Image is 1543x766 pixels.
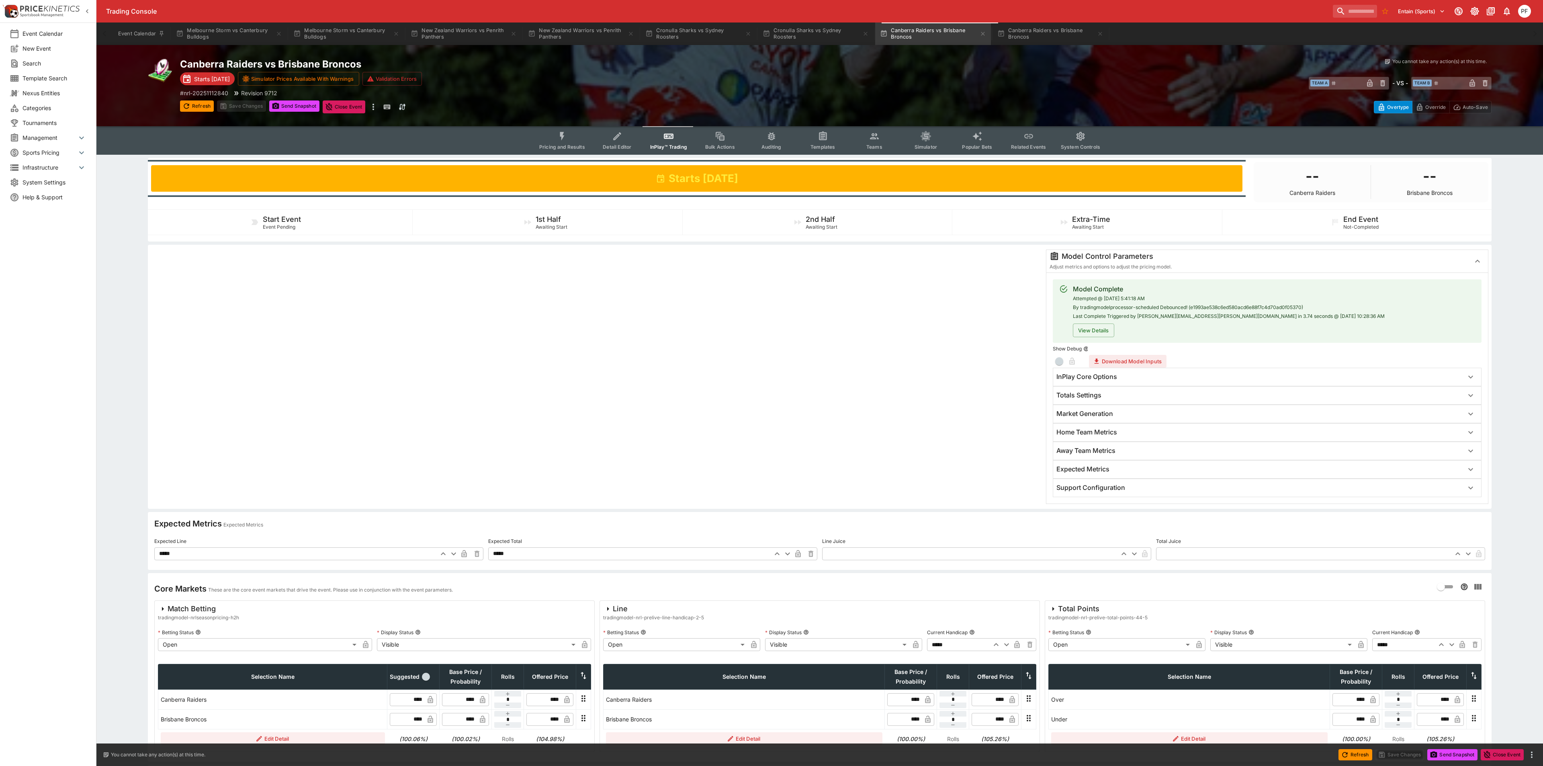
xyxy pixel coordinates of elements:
[180,58,836,70] h2: Copy To Clipboard
[111,751,205,758] p: You cannot take any action(s) at this time.
[1500,4,1514,18] button: Notifications
[972,735,1019,743] h6: (105.26%)
[20,6,80,12] img: PriceKinetics
[603,144,631,150] span: Detail Editor
[20,13,63,17] img: Sportsbook Management
[390,672,420,682] span: Suggested
[23,59,86,68] span: Search
[377,638,578,651] div: Visible
[536,215,561,224] h5: 1st Half
[1484,4,1498,18] button: Documentation
[1412,101,1449,113] button: Override
[1306,165,1319,187] h1: --
[1248,629,1254,635] button: Display Status
[761,144,781,150] span: Auditing
[1332,735,1380,743] h6: (100.00%)
[603,614,704,622] span: tradingmodel-nrl-prelive-line-handicap-2-5
[1343,224,1379,230] span: Not-Completed
[604,690,885,709] td: Canberra Raiders
[1011,144,1046,150] span: Related Events
[492,664,524,690] th: Rolls
[810,144,835,150] span: Templates
[390,735,437,743] h6: (100.06%)
[1073,295,1385,319] span: Attempted @ [DATE] 5:41:18 AM By tradingmodelprocessor-scheduled Debounced! (e1993ae538c6ed580acd...
[1056,483,1125,492] h6: Support Configuration
[368,100,378,113] button: more
[1343,215,1378,224] h5: End Event
[669,172,738,185] h1: Starts [DATE]
[208,586,453,594] p: These are the core event markets that drive the event. Please use in conjunction with the event p...
[440,664,492,690] th: Base Price / Probability
[1056,465,1109,473] h6: Expected Metrics
[442,735,489,743] h6: (100.02%)
[1413,80,1432,86] span: Team B
[158,690,387,709] td: Canberra Raiders
[523,23,639,45] button: New Zealand Warriors vs Penrith Panthers
[806,215,835,224] h5: 2nd Half
[1210,629,1247,636] p: Display Status
[158,709,387,729] td: Brisbane Broncos
[1451,4,1466,18] button: Connected to PK
[1072,224,1104,230] span: Awaiting Start
[263,224,295,230] span: Event Pending
[524,664,576,690] th: Offered Price
[1050,252,1464,261] div: Model Control Parameters
[969,664,1021,690] th: Offered Price
[803,629,809,635] button: Display Status
[1392,79,1408,87] h6: - VS -
[1379,5,1392,18] button: No Bookmarks
[223,521,263,529] p: Expected Metrics
[362,72,422,86] button: Validation Errors
[1423,165,1437,187] h1: --
[1050,264,1172,270] span: Adjust metrics and options to adjust the pricing model.
[158,664,387,690] th: Selection Name
[1414,629,1420,635] button: Current Handicap
[526,735,574,743] h6: (104.98%)
[1089,355,1166,368] button: Download Model Inputs
[415,629,421,635] button: Display Status
[23,89,86,97] span: Nexus Entities
[2,3,18,19] img: PriceKinetics Logo
[1061,144,1100,150] span: System Controls
[148,58,174,84] img: rugby_league.png
[603,604,704,614] div: Line
[641,629,646,635] button: Betting Status
[488,535,817,547] label: Expected Total
[641,23,756,45] button: Cronulla Sharks vs Sydney Roosters
[939,735,967,743] p: Rolls
[650,144,687,150] span: InPlay™ Trading
[23,29,86,38] span: Event Calendar
[23,148,77,157] span: Sports Pricing
[1392,58,1487,65] p: You cannot take any action(s) at this time.
[822,535,1151,547] label: Line Juice
[1467,4,1482,18] button: Toggle light/dark mode
[1425,103,1446,111] p: Override
[494,735,522,743] p: Rolls
[1427,749,1478,760] button: Send Snapshot
[23,74,86,82] span: Template Search
[106,7,1330,16] div: Trading Console
[23,133,77,142] span: Management
[536,224,567,230] span: Awaiting Start
[194,75,230,83] p: Starts [DATE]
[1393,5,1450,18] button: Select Tenant
[113,23,170,45] button: Event Calendar
[885,664,937,690] th: Base Price / Probability
[1049,709,1330,729] td: Under
[1289,190,1335,196] p: Canberra Raiders
[1048,614,1148,622] span: tradingmodel-nrl-prelive-total-points-44-5
[158,629,194,636] p: Betting Status
[1516,2,1533,20] button: Peter Fairgrieve
[765,638,909,651] div: Visible
[604,709,885,729] td: Brisbane Broncos
[539,144,585,150] span: Pricing and Results
[1051,732,1328,745] button: Edit Detail
[1333,5,1377,18] input: search
[154,584,207,594] h4: Core Markets
[180,89,228,97] p: Copy To Clipboard
[161,732,385,745] button: Edit Detail
[1048,638,1193,651] div: Open
[1049,690,1330,709] td: Over
[269,100,319,112] button: Send Snapshot
[887,735,935,743] h6: (100.00%)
